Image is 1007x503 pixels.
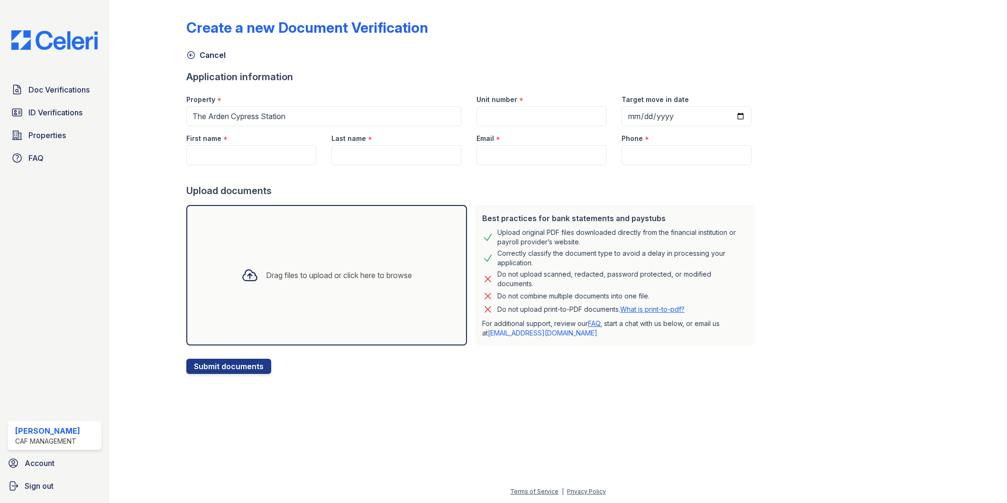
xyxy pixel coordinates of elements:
[620,305,685,313] a: What is print-to-pdf?
[4,30,105,50] img: CE_Logo_Blue-a8612792a0a2168367f1c8372b55b34899dd931a85d93a1a3d3e32e68fde9ad4.png
[8,103,101,122] a: ID Verifications
[4,454,105,473] a: Account
[622,95,689,104] label: Target move in date
[567,488,606,495] a: Privacy Policy
[476,134,494,143] label: Email
[8,126,101,145] a: Properties
[15,425,80,437] div: [PERSON_NAME]
[28,107,82,118] span: ID Verifications
[8,80,101,99] a: Doc Verifications
[562,488,564,495] div: |
[497,305,685,314] p: Do not upload print-to-PDF documents.
[497,249,748,268] div: Correctly classify the document type to avoid a delay in processing your application.
[28,152,44,164] span: FAQ
[186,134,221,143] label: First name
[186,19,428,36] div: Create a new Document Verification
[476,95,517,104] label: Unit number
[622,134,643,143] label: Phone
[488,329,597,337] a: [EMAIL_ADDRESS][DOMAIN_NAME]
[186,49,226,61] a: Cancel
[25,480,54,492] span: Sign out
[588,319,600,327] a: FAQ
[28,84,90,95] span: Doc Verifications
[4,476,105,495] a: Sign out
[186,95,215,104] label: Property
[510,488,558,495] a: Terms of Service
[482,213,748,224] div: Best practices for bank statements and paystubs
[497,270,748,289] div: Do not upload scanned, redacted, password protected, or modified documents.
[967,465,998,494] iframe: chat widget
[186,359,271,374] button: Submit documents
[25,457,55,469] span: Account
[186,70,759,84] div: Application information
[15,437,80,446] div: CAF Management
[331,134,366,143] label: Last name
[497,228,748,247] div: Upload original PDF files downloaded directly from the financial institution or payroll provider’...
[8,149,101,168] a: FAQ
[266,270,412,281] div: Drag files to upload or click here to browse
[28,130,66,141] span: Properties
[497,290,650,302] div: Do not combine multiple documents into one file.
[482,319,748,338] p: For additional support, review our , start a chat with us below, or email us at
[186,184,759,197] div: Upload documents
